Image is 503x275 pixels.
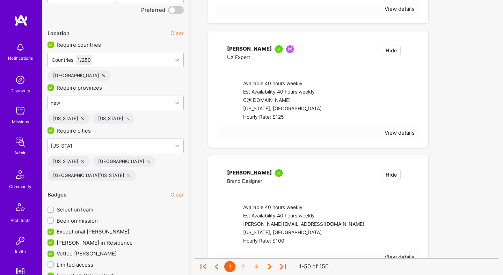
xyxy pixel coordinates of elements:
[141,6,165,14] span: Preferred
[12,200,29,217] img: Architects
[243,88,329,96] div: Est Availability 40 hours weekly
[243,80,329,88] div: Available 40 hours weekly
[57,84,102,91] span: Require provinces
[299,263,329,270] div: 1-50 of 150
[57,228,129,235] span: Exceptional [PERSON_NAME]
[93,156,156,167] div: [GEOGRAPHIC_DATA]
[13,40,27,54] img: bell
[227,45,272,53] div: [PERSON_NAME]
[10,87,30,94] div: Discovery
[227,53,297,62] div: UX Expert
[126,117,129,120] i: icon Close
[382,169,401,180] button: Hide
[57,239,133,246] span: [PERSON_NAME] in Residence
[385,5,415,13] div: View details
[57,127,91,134] span: Require cities
[48,30,70,37] div: Location
[170,191,184,198] button: Clear
[147,160,150,163] i: icon Close
[9,183,31,190] div: Community
[243,212,364,220] div: Est Availability 40 hours weekly
[170,30,184,37] button: Clear
[57,41,101,49] span: Require countries
[227,177,286,186] div: Brand Designer
[13,135,27,149] img: admin teamwork
[57,250,117,257] span: Vetted [PERSON_NAME]
[227,169,272,177] div: [PERSON_NAME]
[243,237,364,245] div: Hourly Rate: $100
[81,160,84,163] i: icon Close
[48,70,111,81] div: [GEOGRAPHIC_DATA]
[12,166,29,183] img: Community
[52,56,73,64] div: Countries
[175,101,179,105] i: icon Chevron
[57,217,98,224] span: Been on mission
[15,248,26,255] div: Invite
[102,74,105,77] i: icon Close
[76,55,92,65] div: 1 / 250
[57,261,93,268] span: Limited access
[275,169,283,177] img: A.Teamer in Residence
[243,220,364,229] div: [PERSON_NAME][EMAIL_ADDRESS][DOMAIN_NAME]
[175,58,179,62] i: icon Chevron
[224,261,235,272] div: 1
[251,261,262,272] div: 3
[57,206,93,213] span: SelectionTeam
[13,73,27,87] img: discovery
[275,45,283,53] img: A.Teamer in Residence
[16,268,24,274] img: tokens
[14,149,27,156] div: Admin
[14,14,28,27] img: logo
[243,203,364,212] div: Available 40 hours weekly
[13,104,27,118] img: teamwork
[243,96,329,105] div: C@[DOMAIN_NAME]
[48,156,90,167] div: [US_STATE]
[243,105,329,113] div: [US_STATE], [GEOGRAPHIC_DATA]
[227,63,232,68] i: icon linkedIn
[93,113,135,124] div: [US_STATE]
[385,253,415,261] div: View details
[12,118,29,125] div: Missions
[286,45,294,53] img: Been on Mission
[8,54,33,62] div: Notifications
[409,45,415,50] i: icon EmptyStar
[13,234,27,248] img: Invite
[48,170,136,181] div: [GEOGRAPHIC_DATA][US_STATE]
[127,174,130,177] i: icon Close
[10,217,30,224] div: Architects
[48,191,66,198] div: Badges
[243,113,329,121] div: Hourly Rate: $125
[48,113,90,124] div: [US_STATE]
[81,117,84,120] i: icon Close
[409,169,415,174] i: icon EmptyStar
[243,229,364,237] div: [US_STATE], [GEOGRAPHIC_DATA]
[238,261,249,272] div: 2
[385,129,415,136] div: View details
[227,187,232,192] i: icon linkedIn
[175,144,179,148] i: icon Chevron
[382,45,401,56] button: Hide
